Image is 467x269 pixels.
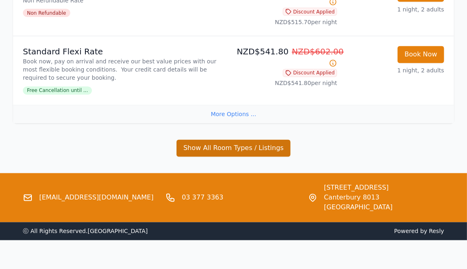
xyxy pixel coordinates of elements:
[237,18,337,26] p: NZD$515.70 per night
[39,193,154,203] a: [EMAIL_ADDRESS][DOMAIN_NAME]
[23,58,230,82] p: Book now, pay on arrival and receive our best value prices with our most flexible booking conditi...
[182,193,223,203] a: 03 377 3363
[177,140,291,157] button: Show All Room Types / Listings
[237,46,337,69] p: NZD$541.80
[13,105,454,123] div: More Options ...
[429,228,444,235] a: Resly
[398,46,444,63] button: Book Now
[23,228,148,235] span: ⓒ All Rights Reserved. [GEOGRAPHIC_DATA]
[237,79,337,87] p: NZD$541.80 per night
[324,183,444,193] span: [STREET_ADDRESS]
[324,193,444,213] span: Canterbury 8013 [GEOGRAPHIC_DATA]
[344,67,444,75] p: 1 night, 2 adults
[283,69,337,77] span: Discount Applied
[237,227,445,235] span: Powered by
[23,46,230,58] p: Standard Flexi Rate
[23,9,70,17] span: Non Refundable
[292,47,344,57] span: NZD$602.00
[283,8,337,16] span: Discount Applied
[344,5,444,13] p: 1 night, 2 adults
[23,87,92,95] span: Free Cancellation until ...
